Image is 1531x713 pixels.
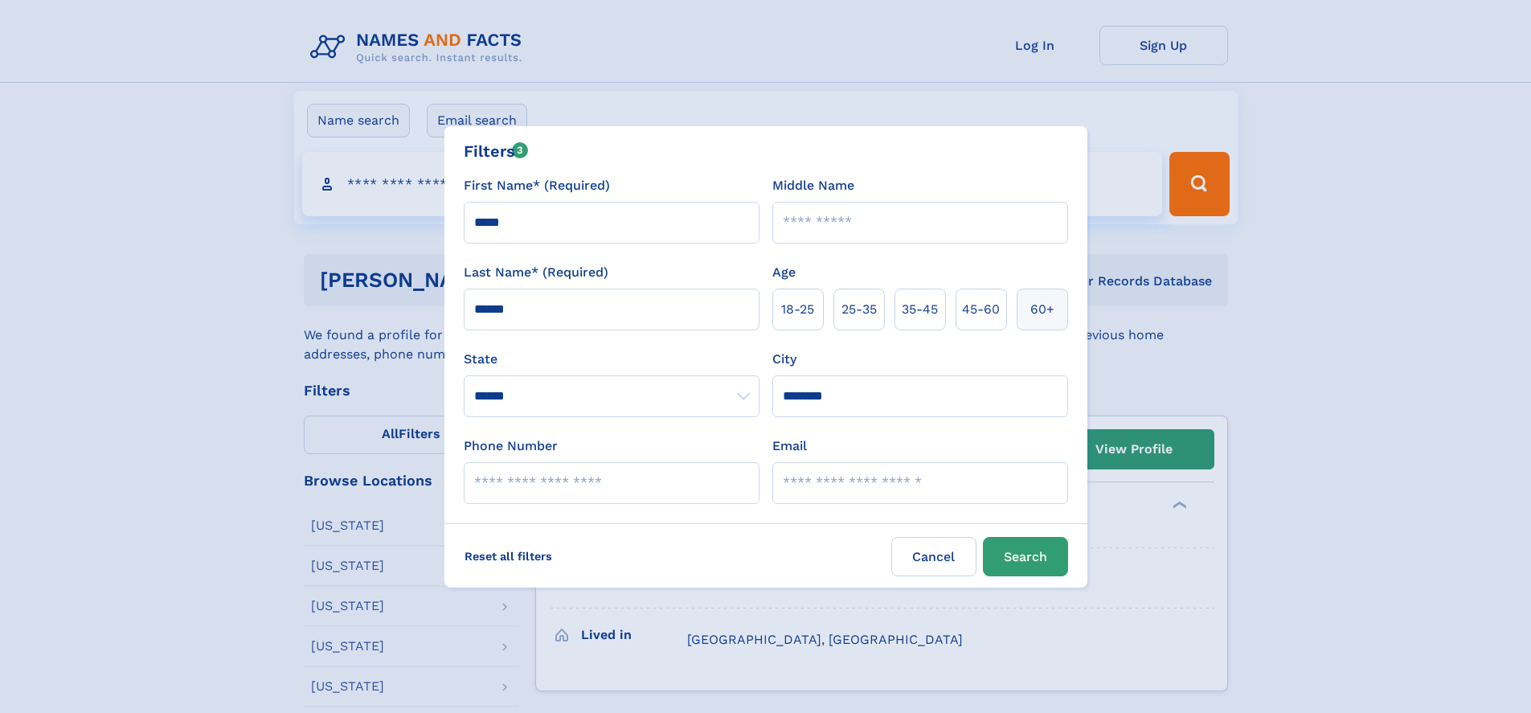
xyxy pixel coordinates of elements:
[841,300,877,319] span: 25‑35
[772,263,796,282] label: Age
[464,350,759,369] label: State
[464,139,529,163] div: Filters
[454,537,563,576] label: Reset all filters
[1030,300,1054,319] span: 60+
[464,436,558,456] label: Phone Number
[772,436,807,456] label: Email
[464,176,610,195] label: First Name* (Required)
[962,300,1000,319] span: 45‑60
[781,300,814,319] span: 18‑25
[464,263,608,282] label: Last Name* (Required)
[902,300,938,319] span: 35‑45
[772,176,854,195] label: Middle Name
[891,537,976,576] label: Cancel
[983,537,1068,576] button: Search
[772,350,796,369] label: City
